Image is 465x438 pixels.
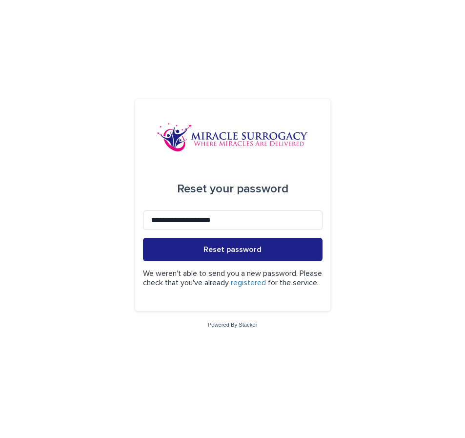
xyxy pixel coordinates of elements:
button: Reset password [143,238,323,261]
img: OiFFDOGZQuirLhrlO1ag [157,123,308,152]
div: Reset your password [177,175,288,203]
p: We weren't able to send you a new password. Please check that you've already for the service. [143,269,323,288]
span: Reset password [203,246,262,253]
a: Powered By Stacker [208,322,257,328]
a: registered [231,279,266,287]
